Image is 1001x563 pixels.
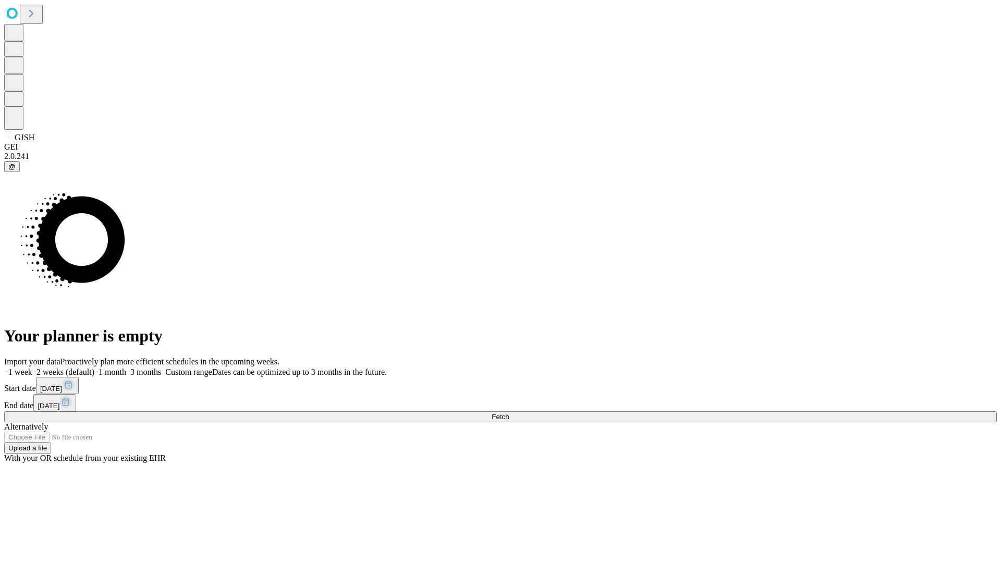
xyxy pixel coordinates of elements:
span: 1 week [8,368,32,376]
span: With your OR schedule from your existing EHR [4,454,166,462]
button: [DATE] [36,377,79,394]
div: 2.0.241 [4,152,997,161]
span: Custom range [165,368,212,376]
span: Dates can be optimized up to 3 months in the future. [212,368,387,376]
span: Proactively plan more efficient schedules in the upcoming weeks. [60,357,279,366]
div: Start date [4,377,997,394]
span: Fetch [492,413,509,421]
button: Upload a file [4,443,51,454]
span: Import your data [4,357,60,366]
span: Alternatively [4,422,48,431]
h1: Your planner is empty [4,326,997,346]
div: GEI [4,142,997,152]
button: [DATE] [33,394,76,411]
span: @ [8,163,16,170]
span: 3 months [130,368,161,376]
button: @ [4,161,20,172]
span: 1 month [99,368,126,376]
span: [DATE] [38,402,59,410]
div: End date [4,394,997,411]
button: Fetch [4,411,997,422]
span: [DATE] [40,385,62,393]
span: 2 weeks (default) [36,368,94,376]
span: GJSH [15,133,34,142]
